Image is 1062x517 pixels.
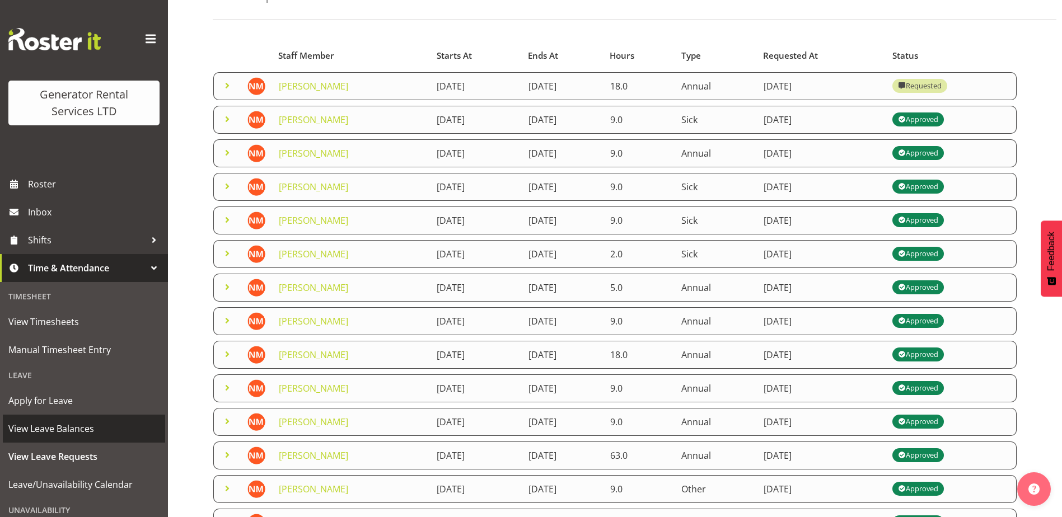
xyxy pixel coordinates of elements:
[3,285,165,308] div: Timesheet
[603,475,675,503] td: 9.0
[522,475,603,503] td: [DATE]
[3,443,165,471] a: View Leave Requests
[430,72,522,100] td: [DATE]
[247,446,265,464] img: nathan-maxwell11248.jpg
[757,441,886,469] td: [DATE]
[247,480,265,498] img: nathan-maxwell11248.jpg
[279,382,348,394] a: [PERSON_NAME]
[3,471,165,499] a: Leave/Unavailability Calendar
[757,106,886,134] td: [DATE]
[279,147,348,159] a: [PERSON_NAME]
[522,408,603,436] td: [DATE]
[1046,232,1056,271] span: Feedback
[247,413,265,431] img: nathan-maxwell11248.jpg
[892,49,918,62] span: Status
[603,274,675,302] td: 5.0
[430,106,522,134] td: [DATE]
[247,77,265,95] img: nathan-maxwell11248.jpg
[430,173,522,201] td: [DATE]
[3,336,165,364] a: Manual Timesheet Entry
[279,181,348,193] a: [PERSON_NAME]
[757,72,886,100] td: [DATE]
[3,415,165,443] a: View Leave Balances
[522,139,603,167] td: [DATE]
[279,80,348,92] a: [PERSON_NAME]
[898,348,938,361] div: Approved
[430,408,522,436] td: [DATE]
[28,176,162,192] span: Roster
[279,483,348,495] a: [PERSON_NAME]
[603,341,675,369] td: 18.0
[675,173,757,201] td: Sick
[279,416,348,428] a: [PERSON_NAME]
[675,475,757,503] td: Other
[898,214,938,227] div: Approved
[603,173,675,201] td: 9.0
[898,247,938,261] div: Approved
[20,86,148,120] div: Generator Rental Services LTD
[522,307,603,335] td: [DATE]
[247,279,265,297] img: nathan-maxwell11248.jpg
[603,106,675,134] td: 9.0
[522,374,603,402] td: [DATE]
[247,312,265,330] img: nathan-maxwell11248.jpg
[603,72,675,100] td: 18.0
[28,204,162,220] span: Inbox
[279,248,348,260] a: [PERSON_NAME]
[675,139,757,167] td: Annual
[675,341,757,369] td: Annual
[757,408,886,436] td: [DATE]
[279,214,348,227] a: [PERSON_NAME]
[603,240,675,268] td: 2.0
[3,364,165,387] div: Leave
[522,341,603,369] td: [DATE]
[522,441,603,469] td: [DATE]
[3,387,165,415] a: Apply for Leave
[898,449,938,462] div: Approved
[898,281,938,294] div: Approved
[757,206,886,234] td: [DATE]
[898,79,942,93] div: Requested
[898,147,938,160] div: Approved
[247,111,265,129] img: nathan-maxwell11248.jpg
[279,449,348,462] a: [PERSON_NAME]
[757,374,886,402] td: [DATE]
[430,475,522,503] td: [DATE]
[898,180,938,194] div: Approved
[675,307,757,335] td: Annual
[757,173,886,201] td: [DATE]
[675,106,757,134] td: Sick
[528,49,558,62] span: Ends At
[681,49,701,62] span: Type
[675,274,757,302] td: Annual
[8,420,160,437] span: View Leave Balances
[430,307,522,335] td: [DATE]
[522,206,603,234] td: [DATE]
[603,206,675,234] td: 9.0
[675,72,757,100] td: Annual
[430,240,522,268] td: [DATE]
[3,308,165,336] a: View Timesheets
[757,240,886,268] td: [DATE]
[430,139,522,167] td: [DATE]
[278,49,334,62] span: Staff Member
[430,441,522,469] td: [DATE]
[522,240,603,268] td: [DATE]
[522,274,603,302] td: [DATE]
[757,341,886,369] td: [DATE]
[279,281,348,294] a: [PERSON_NAME]
[279,114,348,126] a: [PERSON_NAME]
[898,314,938,328] div: Approved
[430,274,522,302] td: [DATE]
[430,374,522,402] td: [DATE]
[437,49,472,62] span: Starts At
[675,408,757,436] td: Annual
[675,206,757,234] td: Sick
[522,106,603,134] td: [DATE]
[28,232,146,248] span: Shifts
[675,374,757,402] td: Annual
[1041,220,1062,297] button: Feedback - Show survey
[8,392,160,409] span: Apply for Leave
[1028,483,1040,495] img: help-xxl-2.png
[430,206,522,234] td: [DATE]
